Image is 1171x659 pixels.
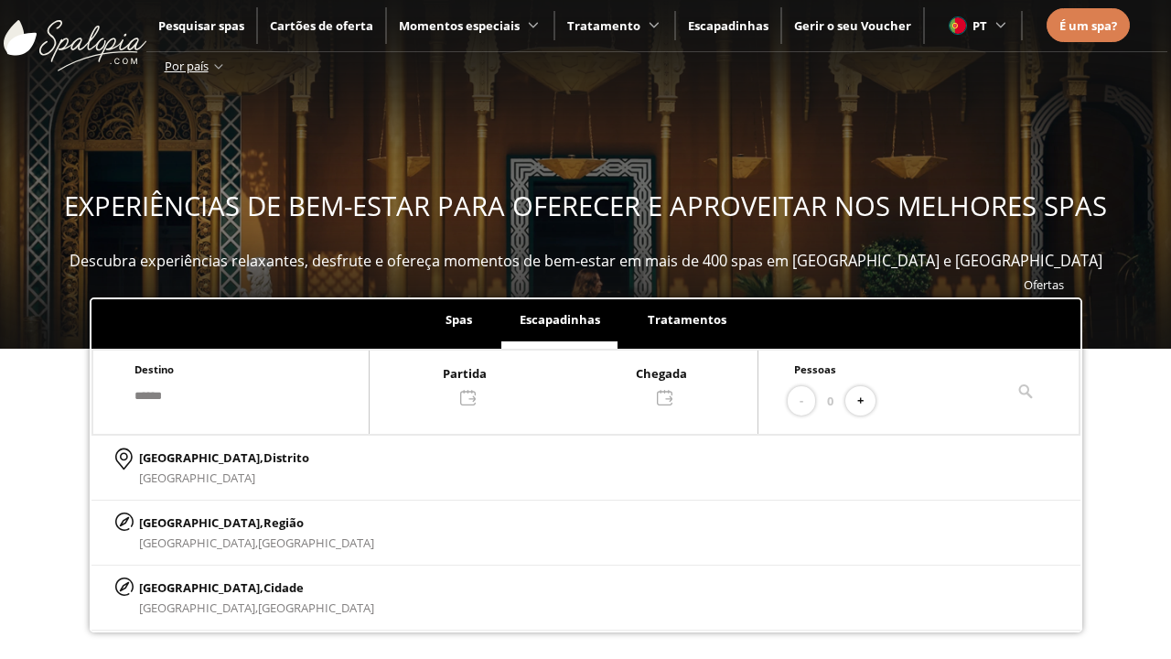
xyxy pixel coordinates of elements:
[165,58,209,74] span: Por país
[139,470,255,486] span: [GEOGRAPHIC_DATA]
[158,17,244,34] a: Pesquisar spas
[139,578,374,598] p: [GEOGRAPHIC_DATA],
[788,386,815,416] button: -
[794,17,911,34] a: Gerir o seu Voucher
[1059,17,1117,34] span: É um spa?
[446,311,472,328] span: Spas
[139,513,374,533] p: [GEOGRAPHIC_DATA],
[845,386,876,416] button: +
[1059,16,1117,36] a: É um spa?
[263,579,304,596] span: Cidade
[139,535,258,551] span: [GEOGRAPHIC_DATA],
[270,17,373,34] a: Cartões de oferta
[1024,276,1064,293] a: Ofertas
[520,311,600,328] span: Escapadinhas
[827,391,833,411] span: 0
[139,600,258,616] span: [GEOGRAPHIC_DATA],
[64,188,1107,224] span: EXPERIÊNCIAS DE BEM-ESTAR PARA OFERECER E APROVEITAR NOS MELHORES SPAS
[258,600,374,616] span: [GEOGRAPHIC_DATA]
[263,514,304,531] span: Região
[263,449,309,466] span: Distrito
[688,17,768,34] a: Escapadinhas
[70,251,1102,271] span: Descubra experiências relaxantes, desfrute e ofereça momentos de bem-estar em mais de 400 spas em...
[139,448,309,468] p: [GEOGRAPHIC_DATA],
[134,362,174,376] span: Destino
[648,311,726,328] span: Tratamentos
[258,535,374,551] span: [GEOGRAPHIC_DATA]
[4,2,146,71] img: ImgLogoSpalopia.BvClDcEz.svg
[794,362,836,376] span: Pessoas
